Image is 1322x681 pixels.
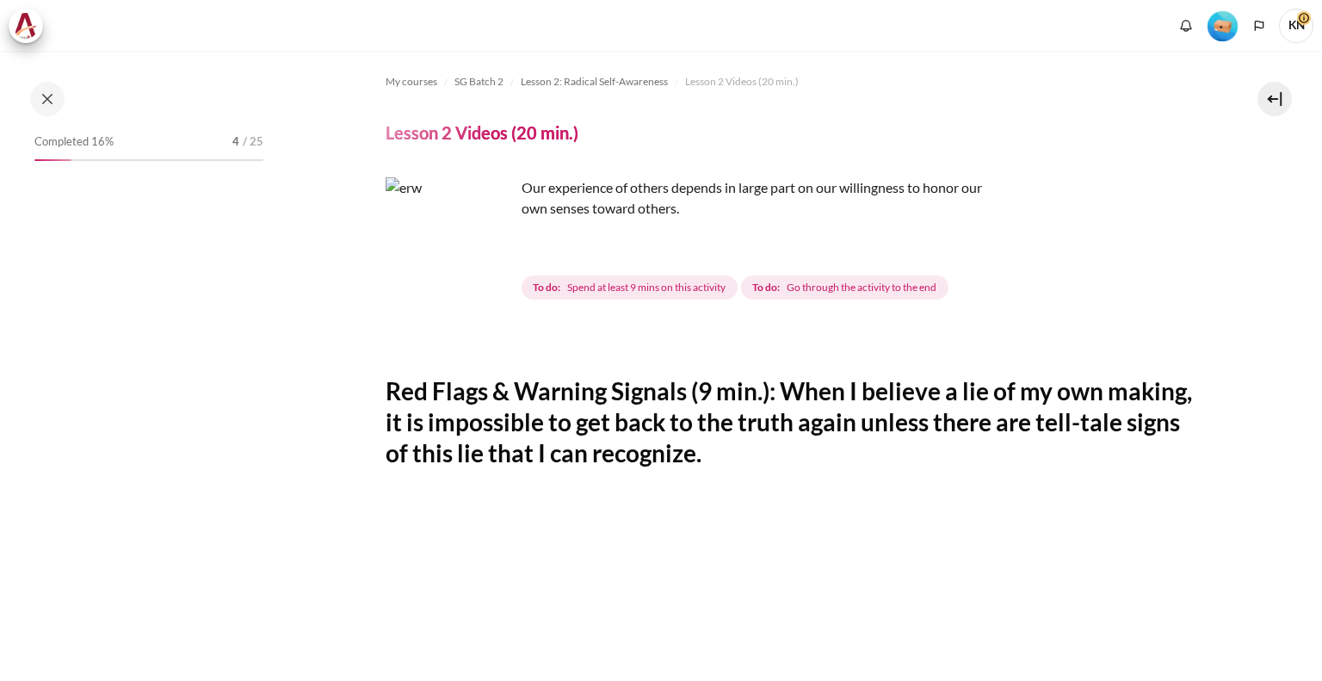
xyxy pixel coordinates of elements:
[1208,11,1238,41] img: Level #1
[522,272,952,303] div: Completion requirements for Lesson 2 Videos (20 min.)
[1279,9,1313,43] a: User menu
[533,280,560,295] strong: To do:
[521,74,668,90] span: Lesson 2: Radical Self-Awareness
[386,177,515,306] img: erw
[243,133,263,151] span: / 25
[386,71,437,92] a: My courses
[1201,9,1245,41] a: Level #1
[1246,13,1272,39] button: Languages
[1208,9,1238,41] div: Level #1
[232,133,239,151] span: 4
[386,121,578,144] h4: Lesson 2 Videos (20 min.)
[386,74,437,90] span: My courses
[386,177,988,219] p: Our experience of others depends in large part on our willingness to honor our own senses toward ...
[1279,9,1313,43] span: KN
[685,71,799,92] a: Lesson 2 Videos (20 min.)
[685,74,799,90] span: Lesson 2 Videos (20 min.)
[386,68,1200,96] nav: Navigation bar
[386,375,1200,469] h2: Red Flags & Warning Signals (9 min.): When I believe a lie of my own making, it is impossible to ...
[454,71,503,92] a: SG Batch 2
[1173,13,1199,39] div: Show notification window with no new notifications
[14,13,38,39] img: Architeck
[752,280,780,295] strong: To do:
[521,71,668,92] a: Lesson 2: Radical Self-Awareness
[34,133,114,151] span: Completed 16%
[787,280,936,295] span: Go through the activity to the end
[34,159,71,161] div: 16%
[567,280,726,295] span: Spend at least 9 mins on this activity
[454,74,503,90] span: SG Batch 2
[9,9,52,43] a: Architeck Architeck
